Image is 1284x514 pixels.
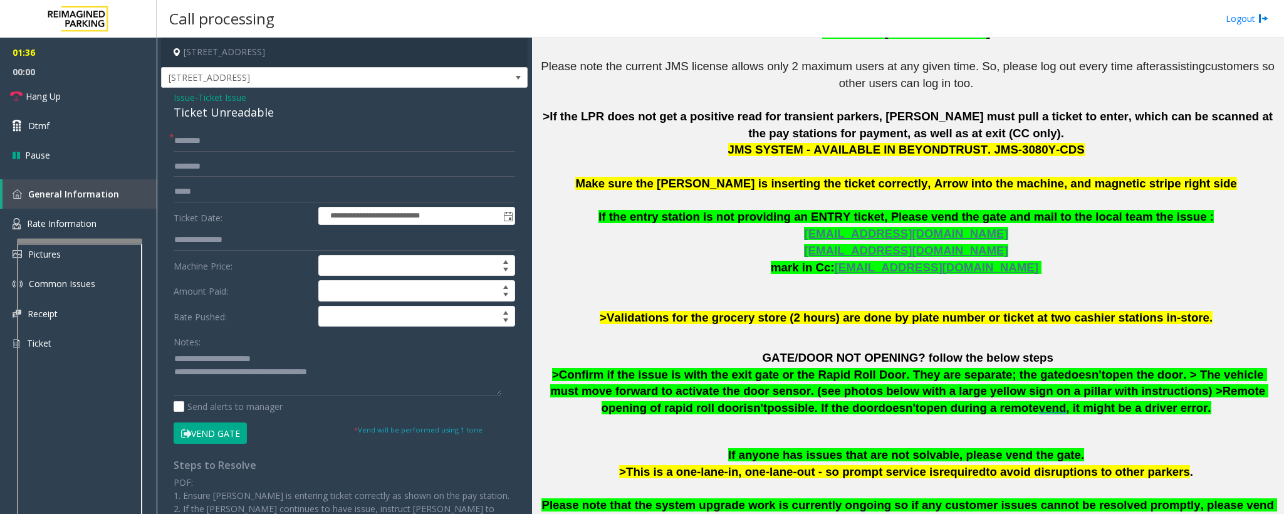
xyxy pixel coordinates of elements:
[497,317,514,327] span: Decrease value
[804,227,1008,240] span: [EMAIL_ADDRESS][DOMAIN_NAME]
[552,368,1064,381] span: >Confirm if the issue is with the exit gate or the Rapid Roll Door. They are separate; the gate
[1159,60,1205,73] span: assisting
[174,459,515,471] h4: Steps to Resolve
[1190,465,1193,478] span: .
[804,244,1008,257] span: [EMAIL_ADDRESS][DOMAIN_NAME]
[28,188,119,200] span: General Information
[13,279,23,289] img: 'icon'
[162,68,454,88] span: [STREET_ADDRESS]
[598,210,1214,223] span: If the entry station is not providing an ENTRY ticket, Please vend the gate and mail to the local...
[13,250,22,258] img: 'icon'
[497,256,514,266] span: Increase value
[575,177,1236,190] span: Make sure the [PERSON_NAME] is inserting the ticket correctly, Arrow into the machine, and magnet...
[170,255,315,276] label: Machine Price:
[497,291,514,301] span: Decrease value
[550,368,1268,414] span: open the door. > The vehicle must move forward to activate the door sensor. (see photos below wit...
[1226,12,1268,25] a: Logout
[1064,368,1105,381] span: doesn't
[161,38,528,67] h4: [STREET_ADDRESS]
[174,400,283,413] label: Send alerts to manager
[878,401,919,414] span: doesn't
[986,465,1190,478] span: to avoid disruptions to other parkers
[600,311,1213,324] span: >Validations for the grocery store (2 hours) are done by plate number or ticket at two cashier st...
[762,351,1053,364] span: GATE/DOOR NOT OPENING? follow the below steps
[1039,401,1067,415] span: vend
[198,91,246,104] span: Ticket Issue
[13,218,21,229] img: 'icon'
[839,60,1278,90] span: customers so other users can log in too.
[939,465,986,478] span: required
[497,307,514,317] span: Increase value
[174,91,195,104] span: Issue
[170,280,315,302] label: Amount Paid:
[174,331,201,349] label: Notes:
[28,119,50,132] span: Dtmf
[163,3,281,34] h3: Call processing
[1066,401,1211,414] span: , it might be a driver error.
[767,401,878,414] span: possible. If the door
[501,207,514,225] span: Toggle popup
[27,218,97,229] span: Rate Information
[728,143,1085,156] span: JMS SYSTEM - AVAILABLE IN BEYONDTRUST. JMS-3080Y-CDS
[835,263,1038,273] a: [EMAIL_ADDRESS][DOMAIN_NAME]
[619,465,939,478] span: >This is a one-lane-in, one-lane-out - so prompt service is
[728,448,1084,461] span: If anyone has issues that are not solvable, please vend the gate.
[25,149,50,162] span: Pause
[3,179,157,209] a: General Information
[1258,12,1268,25] img: logout
[497,266,514,276] span: Decrease value
[804,229,1008,239] a: [EMAIL_ADDRESS][DOMAIN_NAME]
[13,338,21,349] img: 'icon'
[497,281,514,291] span: Increase value
[543,110,1276,140] span: >If the LPR does not get a positive read for transient parkers, [PERSON_NAME] must pull a ticket ...
[170,207,315,226] label: Ticket Date:
[170,306,315,327] label: Rate Pushed:
[835,261,1038,274] span: [EMAIL_ADDRESS][DOMAIN_NAME]
[804,246,1008,256] a: [EMAIL_ADDRESS][DOMAIN_NAME]
[195,92,246,103] span: -
[919,401,1039,414] span: open during a remote
[13,310,21,318] img: 'icon'
[771,261,835,274] span: mark in Cc:
[174,104,515,121] div: Ticket Unreadable
[354,425,483,434] small: Vend will be performed using 1 tone
[26,90,61,103] span: Hang Up
[541,60,1159,73] span: Please note the current JMS license allows only 2 maximum users at any given time. So, please log...
[13,189,22,199] img: 'icon'
[744,401,768,414] span: isn't
[174,422,247,444] button: Vend Gate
